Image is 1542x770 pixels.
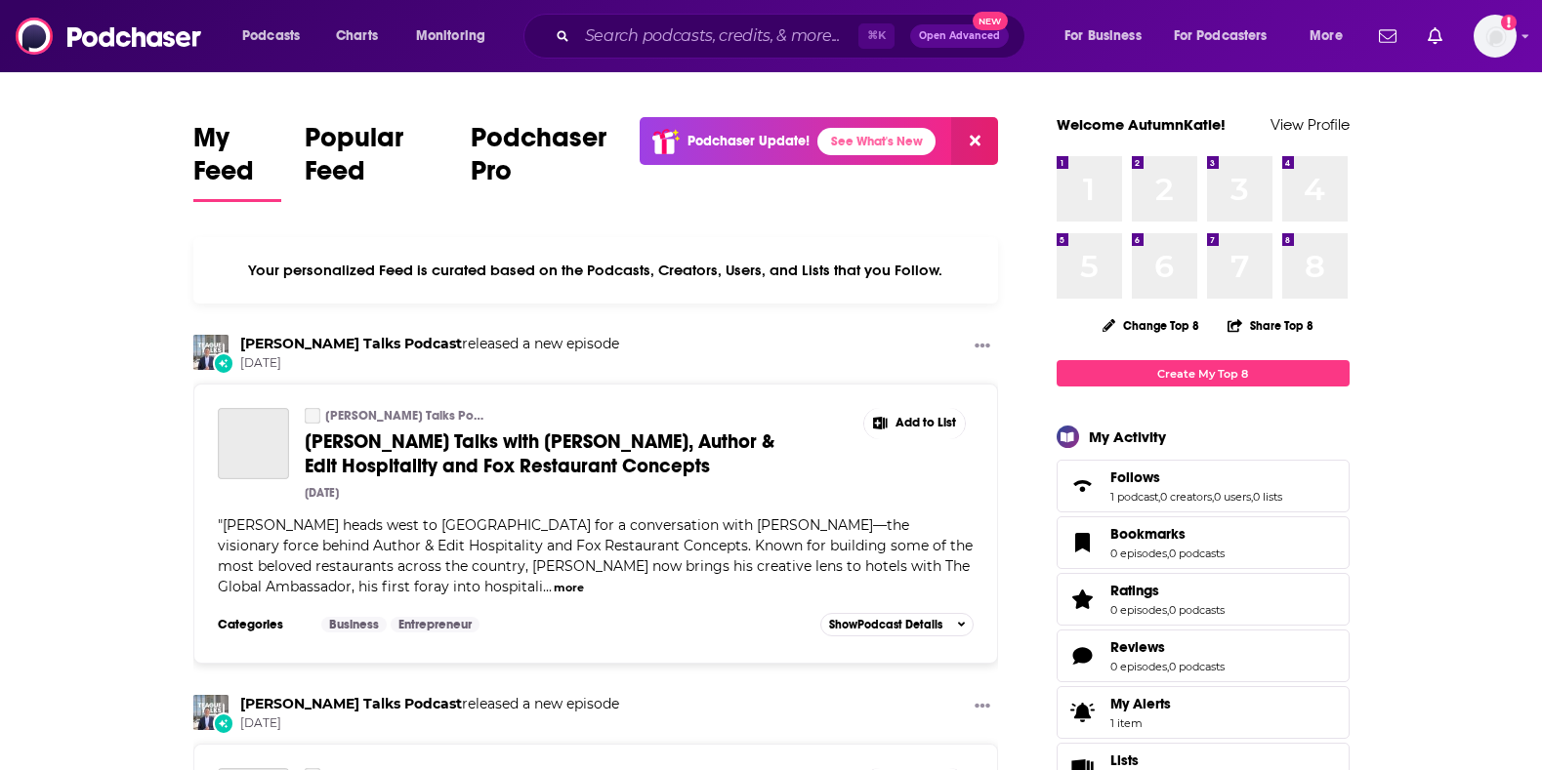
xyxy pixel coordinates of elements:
button: Share Top 8 [1227,306,1314,344]
span: Ratings [1057,573,1350,626]
a: Teague Talks with Sam Fox, Author & Edit Hospitality and Fox Restaurant Concepts [218,408,289,479]
button: Open AdvancedNew [910,24,1009,48]
a: My Alerts [1057,686,1350,739]
span: Logged in as AutumnKatie [1474,15,1517,58]
a: Bookmarks [1110,525,1225,543]
span: , [1167,603,1169,617]
span: , [1167,547,1169,560]
span: Podcasts [242,22,300,50]
a: Welcome AutumnKatie! [1057,115,1226,134]
a: Bookmarks [1063,529,1103,556]
a: 0 episodes [1110,547,1167,560]
span: Bookmarks [1057,516,1350,569]
div: Your personalized Feed is curated based on the Podcasts, Creators, Users, and Lists that you Follow. [193,237,999,304]
a: 0 creators [1160,490,1212,504]
img: Podchaser - Follow, Share and Rate Podcasts [16,18,203,55]
button: more [554,580,584,596]
span: , [1158,490,1160,504]
div: New Episode [213,712,234,734]
div: [DATE] [305,486,339,500]
button: Show More Button [967,695,998,719]
span: [PERSON_NAME] Talks with [PERSON_NAME], Author & Edit Hospitality and Fox Restaurant Concepts [305,429,774,478]
span: " [218,516,973,595]
a: Ratings [1110,582,1225,599]
span: Ratings [1110,582,1159,599]
button: open menu [1161,20,1296,52]
img: Teague Talks Podcast [193,695,229,730]
a: Show notifications dropdown [1420,20,1450,53]
a: 0 episodes [1110,660,1167,673]
h3: released a new episode [240,335,619,353]
a: 0 podcasts [1169,660,1225,673]
a: Popular Feed [305,121,447,202]
span: Popular Feed [305,121,447,199]
span: Add to List [896,416,956,430]
img: Teague Talks Podcast [193,335,229,370]
a: [PERSON_NAME] Talks with [PERSON_NAME], Author & Edit Hospitality and Fox Restaurant Concepts [305,429,779,478]
span: Reviews [1110,638,1165,656]
button: open menu [229,20,325,52]
div: Search podcasts, credits, & more... [542,14,1044,59]
div: My Activity [1089,427,1166,446]
a: Create My Top 8 [1057,360,1350,386]
button: open menu [402,20,511,52]
a: [PERSON_NAME] Talks Podcast [325,408,486,424]
span: Podchaser Pro [471,121,628,199]
span: My Alerts [1110,695,1171,712]
a: Reviews [1063,642,1103,669]
h3: Categories [218,617,306,632]
span: , [1212,490,1214,504]
a: Show notifications dropdown [1371,20,1404,53]
a: 0 podcasts [1169,603,1225,617]
span: Open Advanced [919,31,1000,41]
span: Lists [1110,751,1150,769]
span: Reviews [1057,629,1350,682]
span: 1 item [1110,716,1171,730]
span: ... [543,578,552,595]
span: , [1251,490,1253,504]
h3: released a new episode [240,695,619,713]
span: For Podcasters [1174,22,1268,50]
a: Follows [1063,472,1103,500]
span: For Business [1064,22,1142,50]
span: New [973,12,1008,30]
a: Charts [323,20,390,52]
a: Teague Talks Podcast [305,408,320,424]
a: 0 podcasts [1169,547,1225,560]
span: Monitoring [416,22,485,50]
button: Change Top 8 [1091,313,1212,338]
span: Lists [1110,751,1139,769]
span: Show Podcast Details [829,618,942,631]
span: My Feed [193,121,282,199]
a: Entrepreneur [391,617,479,632]
div: New Episode [213,352,234,374]
button: ShowPodcast Details [820,613,975,636]
a: Business [321,617,387,632]
button: Show More Button [864,408,966,439]
a: Ratings [1063,586,1103,613]
button: Show profile menu [1474,15,1517,58]
span: My Alerts [1063,699,1103,726]
a: Reviews [1110,638,1225,656]
img: User Profile [1474,15,1517,58]
span: Charts [336,22,378,50]
a: 1 podcast [1110,490,1158,504]
a: See What's New [817,128,936,155]
a: 0 lists [1253,490,1282,504]
span: Follows [1057,460,1350,512]
button: open menu [1051,20,1166,52]
a: Follows [1110,468,1282,486]
span: [DATE] [240,715,619,732]
input: Search podcasts, credits, & more... [577,20,858,52]
span: [DATE] [240,355,619,372]
a: View Profile [1271,115,1350,134]
span: Follows [1110,468,1160,486]
svg: Add a profile image [1501,15,1517,30]
a: Teague Talks Podcast [240,695,462,712]
a: Teague Talks Podcast [240,335,462,352]
button: Show More Button [967,335,998,359]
